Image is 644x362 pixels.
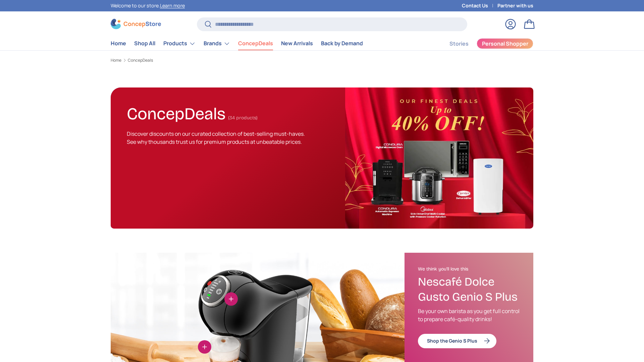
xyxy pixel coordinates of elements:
span: (34 products) [228,115,258,121]
a: New Arrivals [281,37,313,50]
summary: Brands [200,37,234,50]
a: Stories [449,37,469,50]
nav: Primary [111,37,363,50]
a: Home [111,58,121,62]
h3: Nescafé Dolce Gusto Genio S Plus [418,275,520,305]
p: Be your own barista as you get full control to prepare café-quality drinks! [418,307,520,323]
h2: We think you'll love this [418,266,520,272]
img: ConcepStore [111,19,161,29]
a: Contact Us [462,2,497,9]
a: Learn more [160,2,185,9]
span: Personal Shopper [482,41,528,46]
a: ConcepDeals [238,37,273,50]
a: Products [163,37,196,50]
a: Personal Shopper [477,38,533,49]
img: ConcepDeals [345,87,533,229]
a: Shop the Genio S Plus [418,334,496,348]
a: Brands [204,37,230,50]
a: Shop All [134,37,155,50]
a: ConcepDeals [128,58,153,62]
nav: Breadcrumbs [111,57,533,63]
nav: Secondary [433,37,533,50]
span: Discover discounts on our curated collection of best-selling must-haves. See why thousands trust ... [127,130,305,145]
a: Home [111,37,126,50]
a: Partner with us [497,2,533,9]
h1: ConcepDeals [127,101,225,124]
p: Welcome to our store. [111,2,185,9]
summary: Products [159,37,200,50]
a: Back by Demand [321,37,363,50]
